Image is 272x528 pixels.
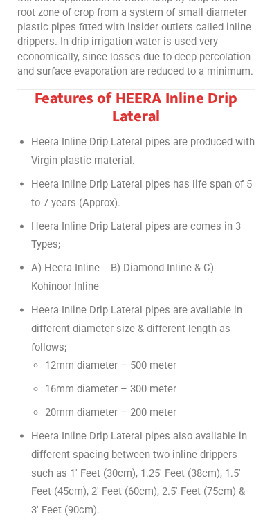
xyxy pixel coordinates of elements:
li: Heera Inline Drip Lateral pipes are comes in 3 Types; [31,217,255,254]
li: Heera Inline Drip Lateral pipes also available in different spacing between two inline drippers s... [31,427,255,519]
strong: Features of HEERA Inline Drip Lateral [35,86,237,130]
li: Heera Inline Drip Lateral pipes has life span of 5 to 7 years (Approx). [31,175,255,212]
li: 20mm diameter – 200 meter [45,403,255,422]
li: 12mm diameter – 500 meter [45,356,255,375]
li: 16mm diameter – 300 meter [45,380,255,399]
li: Heera Inline Drip Lateral pipes are available in different diameter size & different length as fo... [31,301,255,422]
li: Heera Inline Drip Lateral pipes are produced with Virgin plastic material. [31,133,255,170]
li: A) Heera Inline B) Diamond Inline & C) Kohinoor Inline [31,259,255,295]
